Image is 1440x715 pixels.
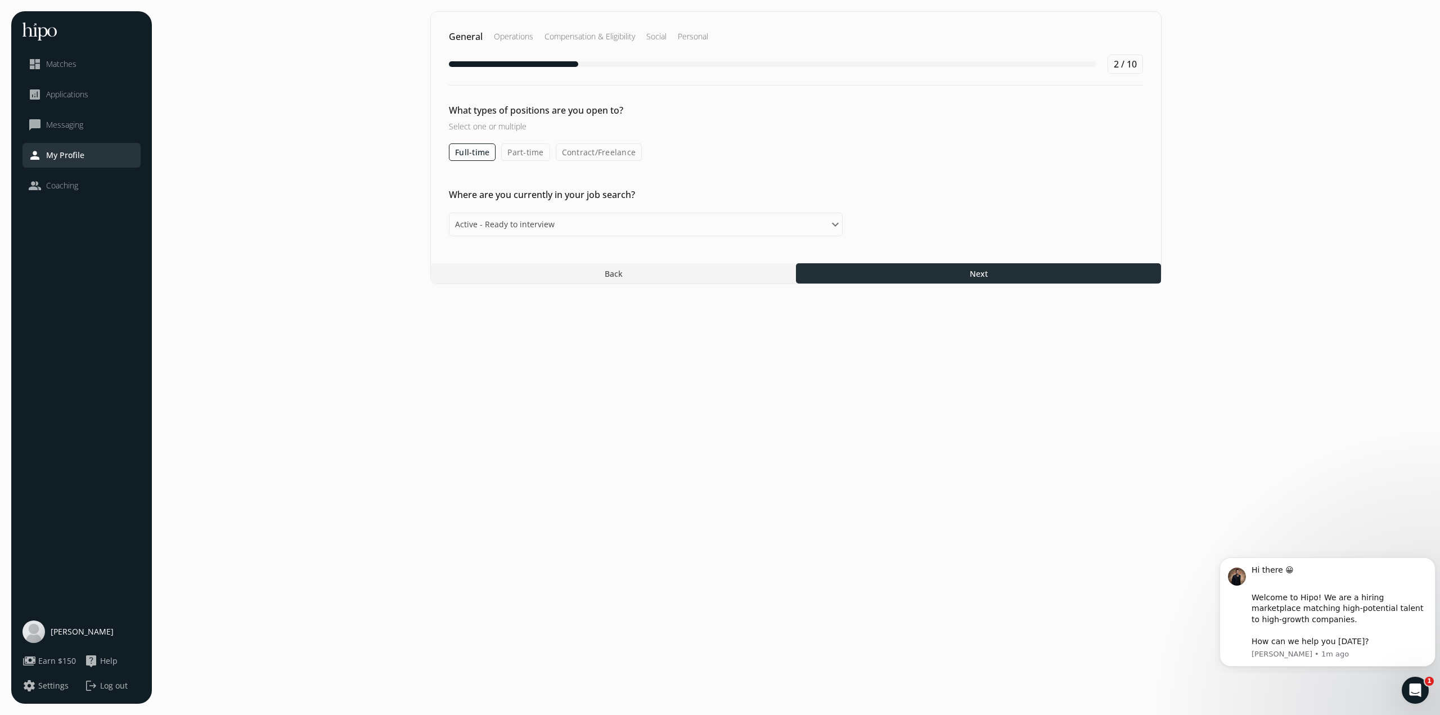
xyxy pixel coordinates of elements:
[46,59,76,70] span: Matches
[46,119,83,131] span: Messaging
[28,118,135,132] a: chat_bubble_outlineMessaging
[1215,547,1440,673] iframe: Intercom notifications message
[84,679,98,692] span: logout
[28,57,42,71] span: dashboard
[28,118,42,132] span: chat_bubble_outline
[449,104,843,117] h2: What types of positions are you open to?
[51,626,114,637] span: [PERSON_NAME]
[28,57,135,71] a: dashboardMatches
[22,654,79,668] a: paymentsEarn $150
[1402,677,1429,704] iframe: Intercom live chat
[501,143,550,161] label: Part-time
[556,143,642,161] label: Contract/Freelance
[38,655,76,667] span: Earn $150
[646,31,667,42] h2: Social
[28,149,42,162] span: person
[100,655,118,667] span: Help
[22,679,79,692] a: settingsSettings
[22,679,69,692] button: settingsSettings
[605,268,623,280] span: Back
[494,31,533,42] h2: Operations
[1108,55,1143,74] div: 2 / 10
[449,143,496,161] label: Full-time
[796,263,1161,284] button: Next
[1425,677,1434,686] span: 1
[38,680,69,691] span: Settings
[46,180,78,191] span: Coaching
[46,89,88,100] span: Applications
[970,268,988,280] span: Next
[84,679,141,692] button: logoutLog out
[544,31,635,42] h2: Compensation & Eligibility
[28,149,135,162] a: personMy Profile
[28,179,42,192] span: people
[22,679,36,692] span: settings
[84,654,141,668] a: live_helpHelp
[28,88,135,101] a: analyticsApplications
[449,120,843,132] h3: Select one or multiple
[100,680,128,691] span: Log out
[84,654,98,668] span: live_help
[22,620,45,643] img: user-photo
[431,263,796,284] button: Back
[22,654,36,668] span: payments
[678,31,708,42] h2: Personal
[84,654,118,668] button: live_helpHelp
[28,88,42,101] span: analytics
[449,188,843,201] h2: Where are you currently in your job search?
[449,30,483,43] h2: General
[46,150,84,161] span: My Profile
[22,654,76,668] button: paymentsEarn $150
[22,23,57,41] img: hh-logo-white
[28,179,135,192] a: peopleCoaching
